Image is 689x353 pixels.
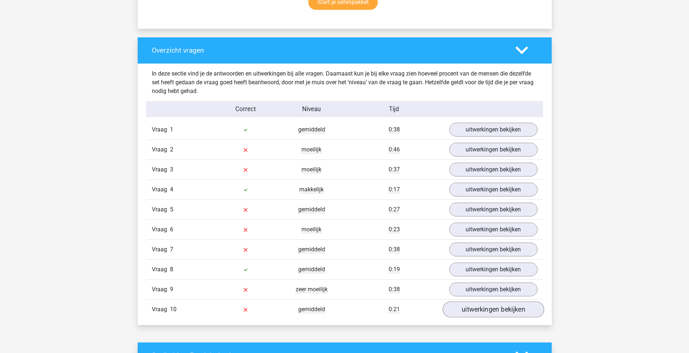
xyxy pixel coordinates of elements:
[298,246,325,253] span: gemiddeld
[170,246,173,253] span: 7
[301,146,321,153] span: moeilijk
[170,126,173,133] span: 1
[212,105,279,114] div: Correct
[442,301,544,317] a: uitwerkingen bekijken
[389,246,400,253] span: 0:38
[389,206,400,213] span: 0:27
[152,125,170,134] span: Vraag
[449,203,538,216] a: uitwerkingen bekijken
[389,126,400,133] span: 0:38
[449,263,538,276] a: uitwerkingen bekijken
[152,46,504,54] h4: Overzicht vragen
[299,186,324,193] span: makkelijk
[449,283,538,296] a: uitwerkingen bekijken
[152,205,170,214] span: Vraag
[152,285,170,294] span: Vraag
[170,226,173,233] span: 6
[298,206,325,213] span: gemiddeld
[279,105,345,114] div: Niveau
[170,186,173,193] span: 4
[389,266,400,273] span: 0:19
[298,306,325,313] span: gemiddeld
[152,165,170,174] span: Vraag
[389,306,400,313] span: 0:21
[170,146,173,153] span: 2
[389,226,400,233] span: 0:23
[152,145,170,154] span: Vraag
[170,266,173,273] span: 8
[152,265,170,274] span: Vraag
[170,286,173,293] span: 9
[449,143,538,157] a: uitwerkingen bekijken
[170,206,173,213] span: 5
[152,225,170,234] span: Vraag
[344,105,443,114] div: Tijd
[301,166,321,173] span: moeilijk
[449,163,538,176] a: uitwerkingen bekijken
[296,286,328,293] span: zeer moeilijk
[449,223,538,236] a: uitwerkingen bekijken
[146,69,543,96] div: In deze sectie vind je de antwoorden en uitwerkingen bij alle vragen. Daarnaast kun je bij elke v...
[152,305,170,314] span: Vraag
[298,126,325,133] span: gemiddeld
[389,186,400,193] span: 0:17
[152,245,170,254] span: Vraag
[298,266,325,273] span: gemiddeld
[449,123,538,137] a: uitwerkingen bekijken
[389,166,400,173] span: 0:37
[170,166,173,173] span: 3
[301,226,321,233] span: moeilijk
[449,243,538,256] a: uitwerkingen bekijken
[389,146,400,153] span: 0:46
[152,185,170,194] span: Vraag
[170,306,177,313] span: 10
[449,183,538,196] a: uitwerkingen bekijken
[389,286,400,293] span: 0:38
